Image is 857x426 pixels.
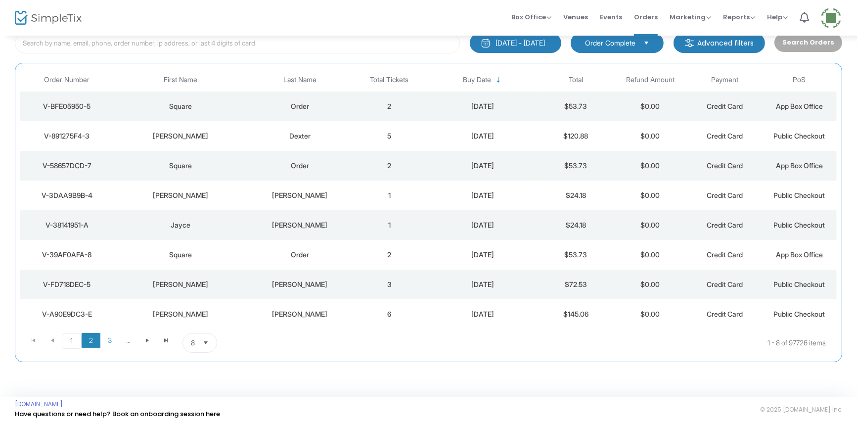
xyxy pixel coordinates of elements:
[613,151,688,181] td: $0.00
[539,299,613,329] td: $145.06
[600,4,622,30] span: Events
[15,400,63,408] a: [DOMAIN_NAME]
[429,280,536,289] div: 10/15/2025
[100,333,119,348] span: Page 3
[429,131,536,141] div: 10/15/2025
[511,12,551,22] span: Box Office
[429,309,536,319] div: 10/15/2025
[429,220,536,230] div: 10/15/2025
[250,309,350,319] div: Nanfito
[23,101,111,111] div: V-BFE05950-5
[23,190,111,200] div: V-3DAA9B9B-4
[250,220,350,230] div: Bechtold
[283,76,316,84] span: Last Name
[429,190,536,200] div: 10/15/2025
[62,333,82,349] span: Page 1
[539,240,613,270] td: $53.73
[767,12,788,22] span: Help
[116,101,245,111] div: Square
[429,250,536,260] div: 10/15/2025
[116,250,245,260] div: Square
[116,220,245,230] div: Jayce
[162,336,170,344] span: Go to the last page
[774,132,825,140] span: Public Checkout
[539,121,613,151] td: $120.88
[774,280,825,288] span: Public Checkout
[585,38,635,48] span: Order Complete
[539,210,613,240] td: $24.18
[352,210,427,240] td: 1
[776,250,823,259] span: App Box Office
[496,38,545,48] div: [DATE] - [DATE]
[774,221,825,229] span: Public Checkout
[670,12,711,22] span: Marketing
[776,102,823,110] span: App Box Office
[429,161,536,171] div: 10/15/2025
[143,336,151,344] span: Go to the next page
[138,333,157,348] span: Go to the next page
[429,101,536,111] div: 10/15/2025
[707,250,743,259] span: Credit Card
[495,76,502,84] span: Sortable
[707,191,743,199] span: Credit Card
[539,181,613,210] td: $24.18
[613,68,688,92] th: Refund Amount
[199,333,213,352] button: Select
[116,161,245,171] div: Square
[481,38,491,48] img: monthly
[15,33,460,53] input: Search by name, email, phone, order number, ip address, or last 4 digits of card
[613,270,688,299] td: $0.00
[116,131,245,141] div: Janelle
[116,190,245,200] div: Ashley
[774,191,825,199] span: Public Checkout
[44,76,90,84] span: Order Number
[613,240,688,270] td: $0.00
[352,181,427,210] td: 1
[539,68,613,92] th: Total
[774,310,825,318] span: Public Checkout
[539,270,613,299] td: $72.53
[707,102,743,110] span: Credit Card
[23,131,111,141] div: V-891275F4-3
[352,270,427,299] td: 3
[463,76,491,84] span: Buy Date
[684,38,694,48] img: filter
[250,161,350,171] div: Order
[352,240,427,270] td: 2
[250,280,350,289] div: Bowen
[250,131,350,141] div: Dexter
[23,250,111,260] div: V-39AF0AFA-8
[23,309,111,319] div: V-A90E9DC3-E
[793,76,806,84] span: PoS
[707,280,743,288] span: Credit Card
[707,221,743,229] span: Credit Card
[707,132,743,140] span: Credit Card
[470,33,561,53] button: [DATE] - [DATE]
[352,121,427,151] td: 5
[674,33,765,53] m-button: Advanced filters
[539,151,613,181] td: $53.73
[613,121,688,151] td: $0.00
[352,68,427,92] th: Total Tickets
[711,76,738,84] span: Payment
[157,333,176,348] span: Go to the last page
[116,280,245,289] div: Alexis
[23,220,111,230] div: V-38141951-A
[164,76,197,84] span: First Name
[82,333,100,348] span: Page 2
[613,181,688,210] td: $0.00
[250,190,350,200] div: Burton
[563,4,588,30] span: Venues
[250,101,350,111] div: Order
[613,299,688,329] td: $0.00
[707,310,743,318] span: Credit Card
[613,210,688,240] td: $0.00
[20,68,837,329] div: Data table
[613,92,688,121] td: $0.00
[23,280,111,289] div: V-FD718DEC-5
[760,406,842,414] span: © 2025 [DOMAIN_NAME] Inc.
[639,38,653,48] button: Select
[119,333,138,348] span: Page 4
[191,338,195,348] span: 8
[634,4,658,30] span: Orders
